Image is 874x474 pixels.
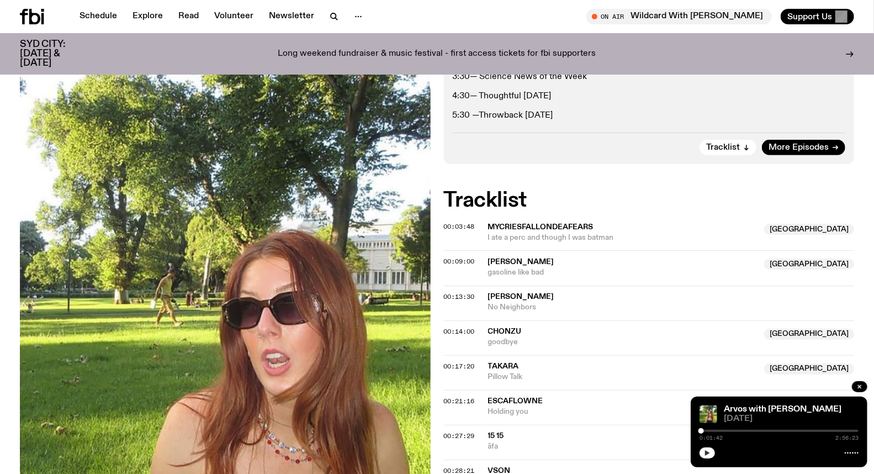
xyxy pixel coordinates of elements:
span: More Episodes [769,144,829,152]
span: mycriesfallondeafears [488,223,594,231]
span: āfa [488,441,855,452]
span: Takara [488,362,519,370]
h2: Tracklist [444,191,855,210]
h3: SYD CITY: [DATE] & [DATE] [20,40,91,68]
a: Volunteer [208,9,260,24]
p: Long weekend fundraiser & music festival - first access tickets for fbi supporters [278,49,596,59]
span: gasoline like bad [488,267,758,278]
span: No Neighbors [488,302,855,313]
button: 00:21:16 [444,398,475,404]
button: 00:27:29 [444,433,475,439]
span: Support Us [787,12,832,22]
span: 0:01:42 [700,435,723,441]
a: Explore [126,9,169,24]
span: [PERSON_NAME] [488,293,554,301]
span: 00:13:30 [444,292,475,301]
a: Schedule [73,9,124,24]
button: 00:28:21 [444,468,475,474]
span: [DATE] [724,415,859,423]
span: I ate a perc and though I was batman [488,233,758,243]
span: 00:09:00 [444,257,475,266]
span: 15 15 [488,432,504,440]
button: Tracklist [700,140,756,155]
span: 00:17:20 [444,362,475,371]
span: [PERSON_NAME] [488,258,554,266]
img: Lizzie Bowles is sitting in a bright green field of grass, with dark sunglasses and a black top. ... [700,405,717,423]
button: 00:09:00 [444,259,475,265]
p: 5:30 —Throwback [DATE] [453,110,846,121]
p: 3:30— Science News of the Week [453,72,846,82]
a: Arvos with [PERSON_NAME] [724,405,841,414]
button: On AirWildcard With [PERSON_NAME] [586,9,772,24]
span: [GEOGRAPHIC_DATA] [764,364,854,375]
a: Read [172,9,205,24]
button: 00:13:30 [444,294,475,300]
span: 00:27:29 [444,431,475,440]
span: [GEOGRAPHIC_DATA] [764,259,854,270]
button: 00:17:20 [444,364,475,370]
span: 00:14:00 [444,327,475,336]
span: Chonzu [488,328,522,335]
button: 00:14:00 [444,329,475,335]
span: Escaflowne [488,397,543,405]
span: 00:03:48 [444,222,475,231]
p: 4:30— Thoughtful [DATE] [453,91,846,102]
button: Support Us [781,9,854,24]
span: 00:21:16 [444,397,475,405]
a: More Episodes [762,140,845,155]
span: goodbye [488,337,758,347]
span: 2:56:23 [835,435,859,441]
span: Pillow Talk [488,372,758,382]
button: 00:03:48 [444,224,475,230]
span: Tracklist [706,144,740,152]
span: [GEOGRAPHIC_DATA] [764,224,854,235]
span: [GEOGRAPHIC_DATA] [764,329,854,340]
a: Newsletter [262,9,321,24]
span: Holding you [488,407,855,417]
